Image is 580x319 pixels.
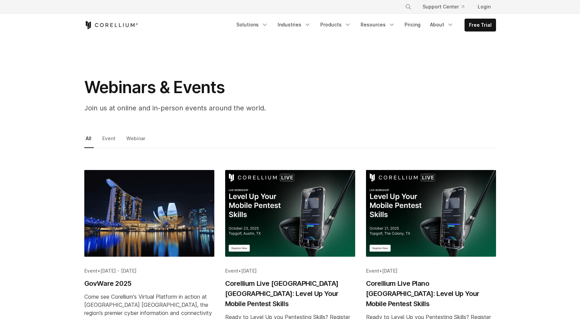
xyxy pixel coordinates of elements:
[472,1,496,13] a: Login
[397,1,496,13] div: Navigation Menu
[401,19,425,31] a: Pricing
[84,268,214,274] div: •
[225,170,355,257] img: Corellium Live Austin TX: Level Up Your Mobile Pentest Skills
[402,1,414,13] button: Search
[84,170,214,257] img: GovWare 2025
[101,134,118,148] a: Event
[366,268,379,274] span: Event
[84,21,138,29] a: Corellium Home
[465,19,496,31] a: Free Trial
[357,19,399,31] a: Resources
[232,19,496,31] div: Navigation Menu
[225,278,355,309] h2: Corellium Live [GEOGRAPHIC_DATA] [GEOGRAPHIC_DATA]: Level Up Your Mobile Pentest Skills
[366,278,496,309] h2: Corellium Live Plano [GEOGRAPHIC_DATA]: Level Up Your Mobile Pentest Skills
[417,1,470,13] a: Support Center
[366,268,496,274] div: •
[225,268,355,274] div: •
[125,134,148,148] a: Webinar
[225,268,238,274] span: Event
[84,103,355,113] p: Join us at online and in-person events around the world.
[366,170,496,257] img: Corellium Live Plano TX: Level Up Your Mobile Pentest Skills
[100,268,136,274] span: [DATE] - [DATE]
[84,134,94,148] a: All
[84,278,214,289] h2: GovWare 2025
[232,19,272,31] a: Solutions
[84,77,355,98] h1: Webinars & Events
[426,19,458,31] a: About
[316,19,355,31] a: Products
[382,268,398,274] span: [DATE]
[274,19,315,31] a: Industries
[84,268,98,274] span: Event
[241,268,257,274] span: [DATE]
